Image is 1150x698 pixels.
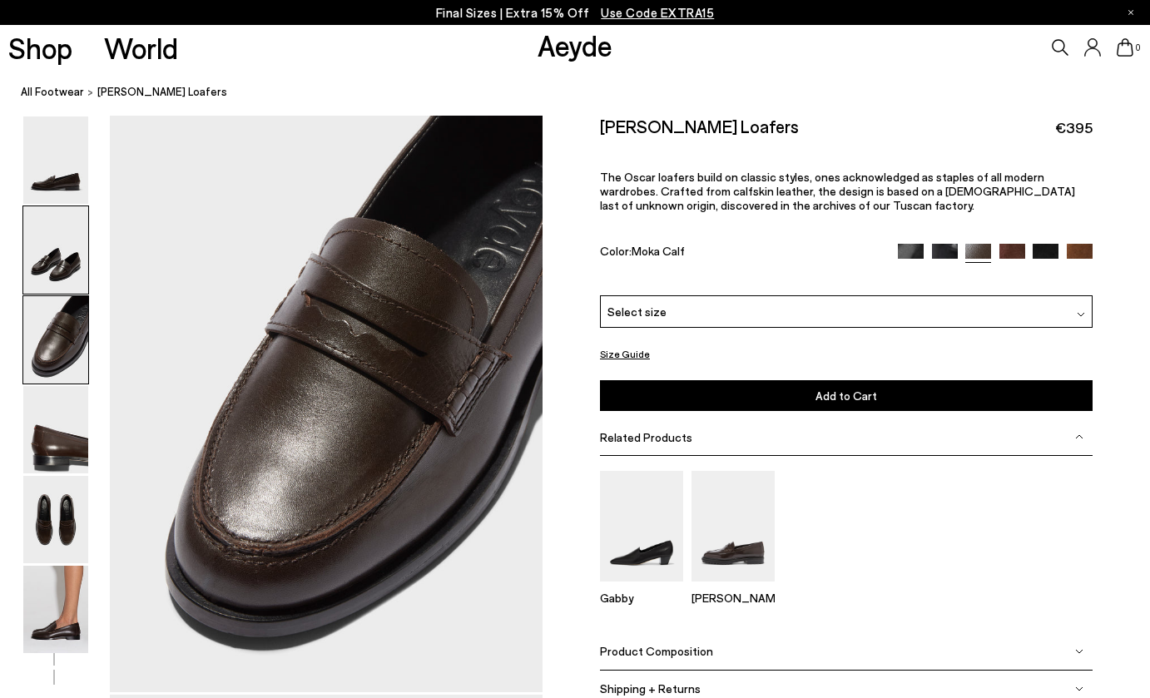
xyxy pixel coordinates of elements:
img: Oscar Leather Loafers - Image 1 [23,116,88,204]
a: Aeyde [538,27,612,62]
a: Gabby Almond-Toe Loafers Gabby [600,570,683,605]
p: [PERSON_NAME] [691,591,775,605]
button: Size Guide [600,343,650,364]
img: Oscar Leather Loafers - Image 4 [23,386,88,473]
a: Shop [8,33,72,62]
nav: breadcrumb [21,70,1150,116]
a: Leon Loafers [PERSON_NAME] [691,570,775,605]
span: Navigate to /collections/ss25-final-sizes [601,5,714,20]
span: [PERSON_NAME] Loafers [97,83,227,101]
div: Color: [600,244,882,263]
p: Gabby [600,591,683,605]
img: Oscar Leather Loafers - Image 3 [23,296,88,384]
a: All Footwear [21,83,84,101]
img: Oscar Leather Loafers - Image 2 [23,206,88,294]
img: Oscar Leather Loafers - Image 5 [23,476,88,563]
img: svg%3E [1075,685,1083,693]
img: Leon Loafers [691,471,775,582]
img: Gabby Almond-Toe Loafers [600,471,683,582]
span: Add to Cart [815,389,877,403]
span: Shipping + Returns [600,681,701,696]
span: Product Composition [600,644,713,658]
img: svg%3E [1077,310,1085,319]
button: Add to Cart [600,380,1093,411]
p: Final Sizes | Extra 15% Off [436,2,715,23]
img: svg%3E [1075,433,1083,441]
h2: [PERSON_NAME] Loafers [600,116,799,136]
span: Moka Calf [632,244,685,258]
a: World [104,33,178,62]
span: Related Products [600,430,692,444]
a: 0 [1117,38,1133,57]
span: Select size [607,302,667,319]
span: The Oscar loafers build on classic styles, ones acknowledged as staples of all modern wardrobes. ... [600,170,1075,212]
img: svg%3E [1075,647,1083,656]
img: Oscar Leather Loafers - Image 6 [23,566,88,653]
span: 0 [1133,43,1142,52]
span: €395 [1055,117,1093,138]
